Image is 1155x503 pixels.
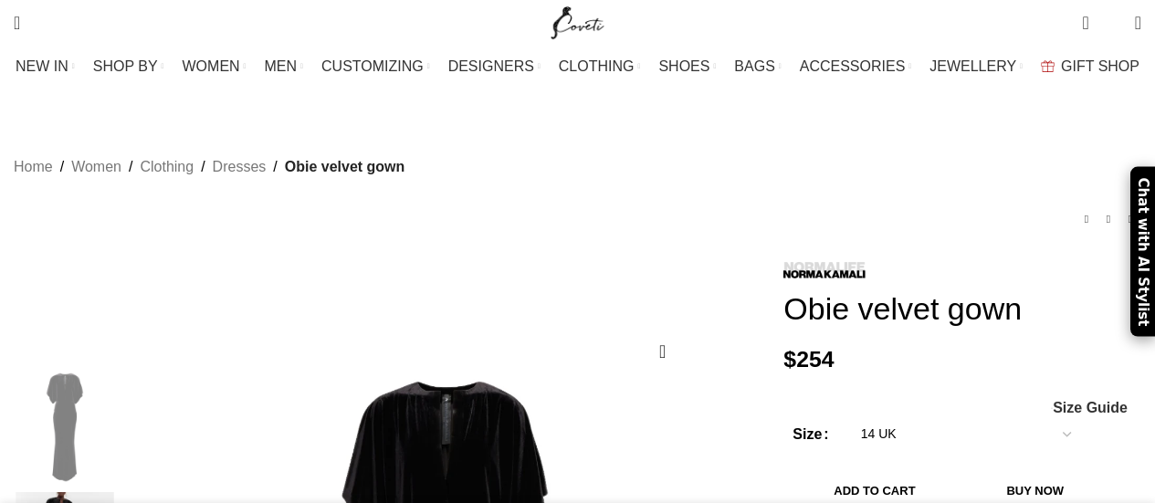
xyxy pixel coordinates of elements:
[5,5,29,41] a: Search
[1052,401,1128,415] a: Size Guide
[1076,208,1097,230] a: Previous product
[5,48,1150,85] div: Main navigation
[285,155,405,179] span: Obie velvet gown
[783,347,834,372] bdi: 254
[1041,60,1055,72] img: GiftBag
[929,48,1023,85] a: JEWELLERY
[1103,5,1121,41] div: My Wishlist
[183,48,247,85] a: WOMEN
[783,290,1141,328] h1: Obie velvet gown
[734,58,774,75] span: BAGS
[547,14,608,29] a: Site logo
[448,48,541,85] a: DESIGNERS
[16,48,75,85] a: NEW IN
[929,58,1016,75] span: JEWELLERY
[793,423,828,446] label: Size
[71,155,121,179] a: Women
[783,347,796,372] span: $
[183,58,240,75] span: WOMEN
[448,58,534,75] span: DESIGNERS
[1073,5,1097,41] a: 0
[14,155,404,179] nav: Breadcrumb
[800,58,906,75] span: ACCESSORIES
[800,48,912,85] a: ACCESSORIES
[1119,208,1141,230] a: Next product
[321,58,424,75] span: CUSTOMIZING
[1061,58,1139,75] span: GIFT SHOP
[1041,48,1139,85] a: GIFT SHOP
[1084,9,1097,23] span: 0
[93,58,158,75] span: SHOP BY
[783,262,866,279] img: Norma Kamali
[658,48,716,85] a: SHOES
[140,155,194,179] a: Clothing
[559,48,641,85] a: CLOTHING
[559,58,635,75] span: CLOTHING
[1107,18,1120,32] span: 0
[734,48,781,85] a: BAGS
[213,155,267,179] a: Dresses
[1053,401,1128,415] span: Size Guide
[265,58,298,75] span: MEN
[265,48,303,85] a: MEN
[93,48,164,85] a: SHOP BY
[14,155,53,179] a: Home
[321,48,430,85] a: CUSTOMIZING
[9,372,121,483] img: Norma Kamali Obie velvet gown64166 nobg
[658,58,709,75] span: SHOES
[16,58,68,75] span: NEW IN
